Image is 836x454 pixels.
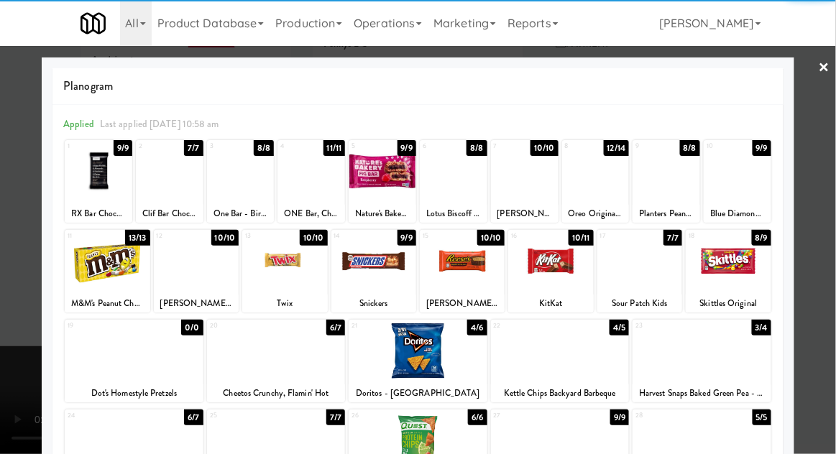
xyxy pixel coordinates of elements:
[562,140,630,223] div: 812/14Oreo Original Cookie
[139,140,170,152] div: 2
[597,230,682,312] div: 177/7Sour Patch Kids
[349,320,487,402] div: 214/6Doritos - [GEOGRAPHIC_DATA]
[323,140,346,156] div: 11/11
[277,205,345,223] div: ONE Bar, Chocolate Peanut Butter Cup
[467,140,487,156] div: 8/8
[349,140,416,223] div: 59/9Nature's Bakery Raspberry Fig Bar
[635,140,666,152] div: 9
[680,140,700,156] div: 8/8
[635,205,698,223] div: Planters Peanuts
[154,230,239,312] div: 1210/10[PERSON_NAME] and [PERSON_NAME] Original
[600,230,640,242] div: 17
[65,384,203,402] div: Dot's Homestyle Pretzels
[569,230,594,246] div: 10/11
[209,384,344,402] div: Cheetos Crunchy, Flamin' Hot
[136,205,203,223] div: Clif Bar Chocolate Chip
[467,320,487,335] div: 4/6
[154,295,239,312] div: [PERSON_NAME] and [PERSON_NAME] Original
[244,295,325,312] div: Twix
[689,230,728,242] div: 18
[209,205,272,223] div: One Bar - Birthday Cake
[280,205,343,223] div: ONE Bar, Chocolate Peanut Butter Cup
[67,205,130,223] div: RX Bar Chocolate Sea Salt
[686,295,771,312] div: Skittles Original
[633,140,700,223] div: 98/8Planters Peanuts
[420,140,487,223] div: 68/8Lotus Biscoff Cookies
[635,320,702,332] div: 23
[352,409,418,422] div: 26
[65,230,150,312] div: 1113/13M&M's Peanut Chocolate
[67,384,201,402] div: Dot's Homestyle Pretzels
[207,320,346,402] div: 206/7Cheetos Crunchy, Flamin' Hot
[565,140,596,152] div: 8
[494,140,525,152] div: 7
[511,230,551,242] div: 16
[633,384,771,402] div: Harvest Snaps Baked Green Pea - Lightly Salted
[210,409,276,422] div: 25
[210,140,241,152] div: 3
[331,295,416,312] div: Snickers
[138,205,201,223] div: Clif Bar Chocolate Chip
[334,295,414,312] div: Snickers
[326,320,345,335] div: 6/7
[491,384,630,402] div: Kettle Chips Backyard Barbeque
[300,230,328,246] div: 10/10
[686,230,771,312] div: 188/9Skittles Original
[125,230,150,246] div: 13/13
[207,205,275,223] div: One Bar - Birthday Cake
[280,140,311,152] div: 4
[508,295,593,312] div: KitKat
[508,230,593,312] div: 1610/11KitKat
[254,140,274,156] div: 8/8
[610,320,629,335] div: 4/5
[277,140,345,223] div: 411/11ONE Bar, Chocolate Peanut Butter Cup
[610,409,629,425] div: 9/9
[635,384,769,402] div: Harvest Snaps Baked Green Pea - Lightly Salted
[604,140,630,156] div: 12/14
[184,140,203,156] div: 7/7
[633,205,700,223] div: Planters Peanuts
[398,140,416,156] div: 9/9
[65,140,132,223] div: 19/9RX Bar Chocolate Sea Salt
[245,230,285,242] div: 13
[633,320,771,402] div: 233/4Harvest Snaps Baked Green Pea - Lightly Salted
[331,230,416,312] div: 149/9Snickers
[422,295,502,312] div: [PERSON_NAME] Milk Chocolate Peanut Butter
[707,140,738,152] div: 10
[68,409,134,422] div: 24
[493,384,628,402] div: Kettle Chips Backyard Barbeque
[157,230,196,242] div: 12
[420,230,505,312] div: 1510/10[PERSON_NAME] Milk Chocolate Peanut Butter
[184,409,203,425] div: 6/7
[349,205,416,223] div: Nature's Bakery Raspberry Fig Bar
[663,230,682,246] div: 7/7
[351,205,414,223] div: Nature's Bakery Raspberry Fig Bar
[753,140,771,156] div: 9/9
[67,295,147,312] div: M&M's Peanut Chocolate
[398,230,416,246] div: 9/9
[351,384,485,402] div: Doritos - [GEOGRAPHIC_DATA]
[81,11,106,36] img: Micromart
[530,140,559,156] div: 10/10
[334,230,374,242] div: 14
[423,140,454,152] div: 6
[494,320,560,332] div: 22
[326,409,345,425] div: 7/7
[210,320,276,332] div: 20
[100,117,219,131] span: Last applied [DATE] 10:58 am
[422,205,485,223] div: Lotus Biscoff Cookies
[68,230,107,242] div: 11
[688,295,768,312] div: Skittles Original
[68,320,134,332] div: 19
[156,295,236,312] div: [PERSON_NAME] and [PERSON_NAME] Original
[491,140,559,223] div: 710/10[PERSON_NAME] Toast Chee Peanut Butter
[491,205,559,223] div: [PERSON_NAME] Toast Chee Peanut Butter
[68,140,98,152] div: 1
[65,205,132,223] div: RX Bar Chocolate Sea Salt
[136,140,203,223] div: 27/7Clif Bar Chocolate Chip
[420,205,487,223] div: Lotus Biscoff Cookies
[63,75,773,97] span: Planogram
[349,384,487,402] div: Doritos - [GEOGRAPHIC_DATA]
[423,230,462,242] div: 15
[635,409,702,422] div: 28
